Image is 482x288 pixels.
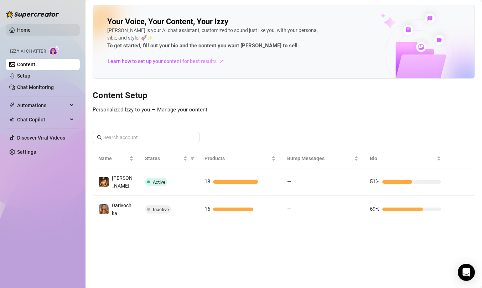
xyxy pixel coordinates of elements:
span: Inactive [153,207,169,212]
a: Settings [17,149,36,155]
img: logo-BBDzfeDw.svg [6,11,59,18]
span: Status [145,155,182,162]
th: Name [93,149,139,168]
img: AI Chatter [49,45,60,56]
span: 16 [204,206,210,212]
a: Home [17,27,31,33]
span: Izzy AI Chatter [10,48,46,55]
span: thunderbolt [9,103,15,108]
span: 69% [370,206,379,212]
th: Products [199,149,281,168]
div: Open Intercom Messenger [458,264,475,281]
img: Sumner [99,177,109,187]
img: ai-chatter-content-library-cLFOSyPT.png [364,6,475,78]
span: [PERSON_NAME] [112,175,133,189]
a: Discover Viral Videos [17,135,65,141]
span: Chat Copilot [17,114,68,125]
a: Content [17,62,35,67]
span: Active [153,179,165,185]
a: Chat Monitoring [17,84,54,90]
span: arrow-right [218,58,226,65]
span: Darivochka [112,203,131,216]
h3: Content Setup [93,90,475,101]
input: Search account [103,133,190,141]
span: Bump Messages [287,155,353,162]
strong: To get started, fill out your bio and the content you want [PERSON_NAME] to sell. [107,42,299,49]
h2: Your Voice, Your Content, Your Izzy [107,17,228,27]
span: 51% [370,178,379,185]
span: — [287,178,291,185]
a: Setup [17,73,30,79]
span: filter [190,156,195,161]
span: Products [204,155,270,162]
img: Chat Copilot [9,117,14,122]
span: Name [98,155,128,162]
th: Status [139,149,199,168]
span: 18 [204,178,210,185]
img: Darivochka [99,204,109,214]
span: filter [189,153,196,164]
span: — [287,206,291,212]
th: Bump Messages [281,149,364,168]
a: Learn how to set up your content for best results [107,56,230,67]
span: Learn how to set up your content for best results [108,57,217,65]
span: Bio [370,155,435,162]
span: search [97,135,102,140]
th: Bio [364,149,447,168]
div: [PERSON_NAME] is your AI chat assistant, customized to sound just like you, with your persona, vi... [107,27,321,50]
span: Automations [17,100,68,111]
span: Personalized Izzy to you — Manage your content. [93,106,209,113]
